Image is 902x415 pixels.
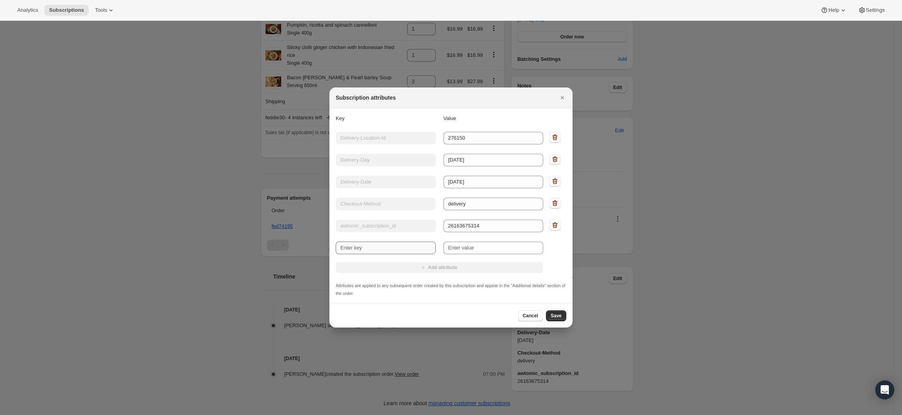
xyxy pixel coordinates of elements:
span: Help [828,7,839,13]
span: Save [551,313,562,319]
input: Enter key [336,242,436,254]
span: Tools [95,7,107,13]
button: Cancel [518,310,543,321]
button: Help [816,5,851,16]
button: Analytics [13,5,43,16]
small: Attributes are applied to any subsequent order created by this subscription and appear in the "Ad... [336,283,566,296]
button: Close [557,92,568,103]
button: Settings [853,5,889,16]
div: Open Intercom Messenger [875,380,894,399]
button: Save [546,310,566,321]
button: Tools [90,5,120,16]
h2: Subscription attributes [336,94,396,102]
span: Cancel [523,313,538,319]
span: Value [444,115,456,121]
button: Subscriptions [44,5,89,16]
span: Analytics [17,7,38,13]
span: Key [336,115,344,121]
span: Subscriptions [49,7,84,13]
span: Settings [866,7,885,13]
input: Enter value [444,242,544,254]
